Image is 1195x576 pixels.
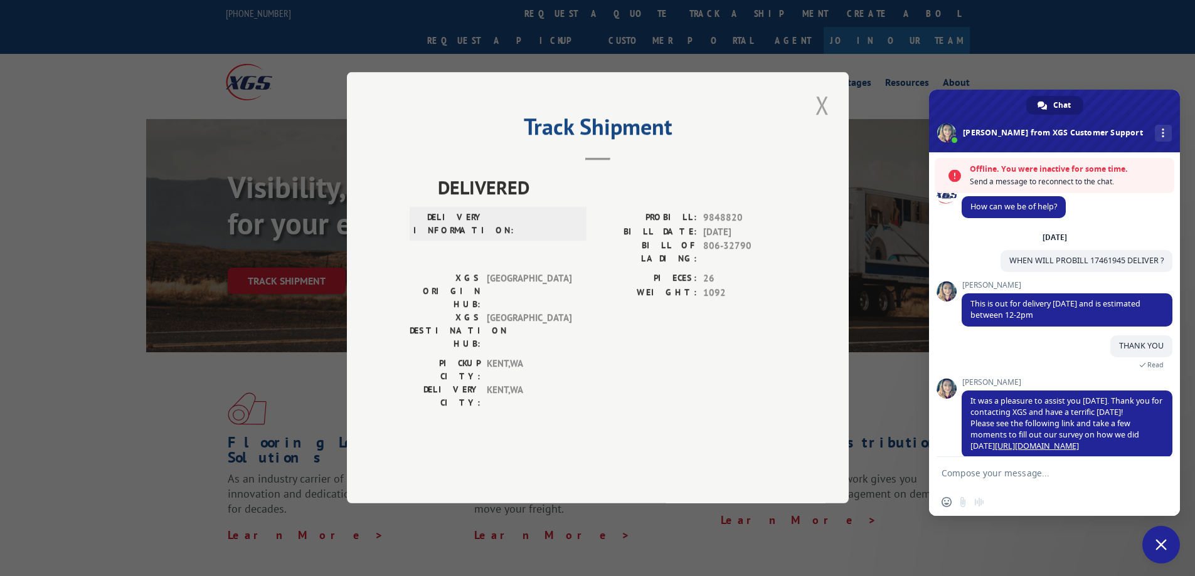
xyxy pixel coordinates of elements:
[703,239,786,266] span: 806-32790
[812,88,833,122] button: Close modal
[1119,340,1164,351] span: THANK YOU
[1147,360,1164,369] span: Read
[410,357,481,384] label: PICKUP CITY:
[410,384,481,410] label: DELIVERY CITY:
[410,118,786,142] h2: Track Shipment
[970,395,1162,451] span: It was a pleasure to assist you [DATE]. Thank you for contacting XGS and have a terrific [DATE]! ...
[410,272,481,312] label: XGS ORIGIN HUB:
[995,441,1079,451] a: [URL][DOMAIN_NAME]
[703,286,786,300] span: 1092
[410,312,481,351] label: XGS DESTINATION HUB:
[1053,96,1071,115] span: Chat
[487,272,571,312] span: [GEOGRAPHIC_DATA]
[1043,234,1067,241] div: [DATE]
[1142,526,1180,563] a: Close chat
[970,201,1057,212] span: How can we be of help?
[962,281,1172,290] span: [PERSON_NAME]
[438,174,786,202] span: DELIVERED
[487,384,571,410] span: KENT , WA
[962,378,1172,387] span: [PERSON_NAME]
[598,272,697,286] label: PIECES:
[598,225,697,239] label: BILL DATE:
[703,211,786,226] span: 9848820
[703,225,786,239] span: [DATE]
[942,497,952,507] span: Insert an emoji
[598,239,697,266] label: BILL OF LADING:
[970,298,1140,320] span: This is out for delivery [DATE] and is estimated between 12-2pm
[598,286,697,300] label: WEIGHT:
[487,357,571,384] span: KENT , WA
[970,175,1168,188] span: Send a message to reconnect to the chat.
[703,272,786,286] span: 26
[1026,96,1083,115] a: Chat
[1009,255,1164,266] span: WHEN WILL PROBILL 17461945 DELIVER ?
[942,457,1142,488] textarea: Compose your message...
[970,163,1168,175] span: Offline. You were inactive for some time.
[487,312,571,351] span: [GEOGRAPHIC_DATA]
[413,211,484,238] label: DELIVERY INFORMATION:
[598,211,697,226] label: PROBILL:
